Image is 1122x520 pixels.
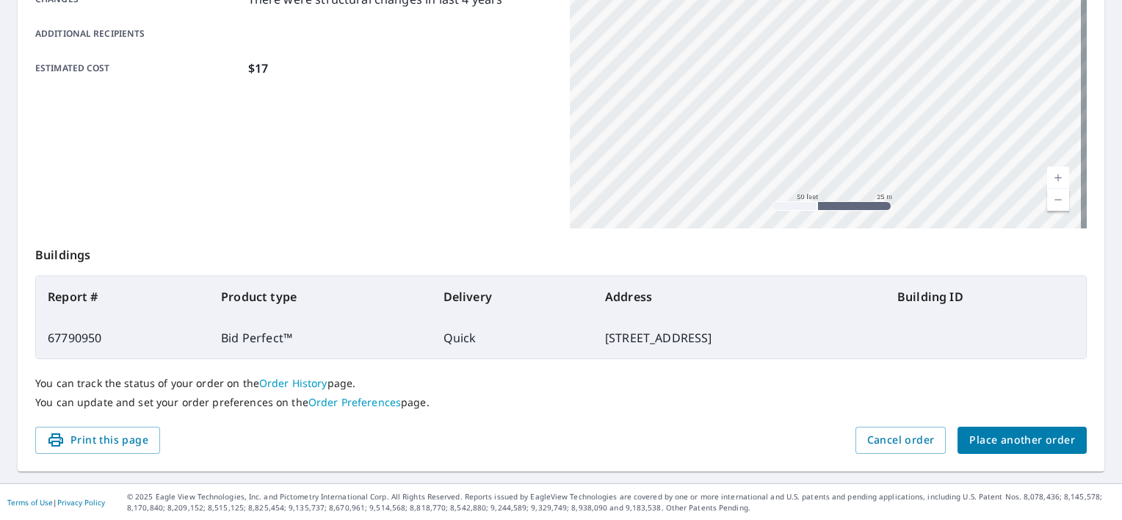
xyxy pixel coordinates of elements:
[7,497,53,508] a: Terms of Use
[209,317,432,358] td: Bid Perfect™
[432,317,593,358] td: Quick
[36,317,209,358] td: 67790950
[593,317,886,358] td: [STREET_ADDRESS]
[57,497,105,508] a: Privacy Policy
[35,396,1087,409] p: You can update and set your order preferences on the page.
[1047,167,1069,189] a: Current Level 19, Zoom In
[248,59,268,77] p: $17
[35,27,242,40] p: Additional recipients
[36,276,209,317] th: Report #
[209,276,432,317] th: Product type
[1047,189,1069,211] a: Current Level 19, Zoom Out
[47,431,148,449] span: Print this page
[958,427,1087,454] button: Place another order
[127,491,1115,513] p: © 2025 Eagle View Technologies, Inc. and Pictometry International Corp. All Rights Reserved. Repo...
[35,427,160,454] button: Print this page
[35,228,1087,275] p: Buildings
[432,276,593,317] th: Delivery
[593,276,886,317] th: Address
[35,59,242,77] p: Estimated cost
[855,427,947,454] button: Cancel order
[7,498,105,507] p: |
[886,276,1086,317] th: Building ID
[308,395,401,409] a: Order Preferences
[259,376,327,390] a: Order History
[35,377,1087,390] p: You can track the status of your order on the page.
[969,431,1075,449] span: Place another order
[867,431,935,449] span: Cancel order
